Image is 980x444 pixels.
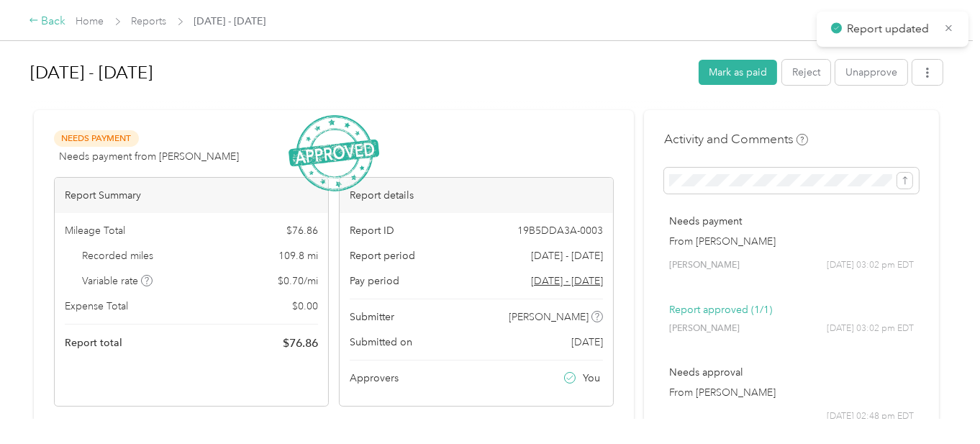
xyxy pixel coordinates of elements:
span: [PERSON_NAME] [669,322,740,335]
span: Report total [65,335,122,350]
button: Mark as paid [699,60,777,85]
span: $ 0.70 / mi [278,273,318,289]
span: Needs Payment [54,130,139,147]
span: Pay period [350,273,399,289]
p: Needs approval [669,365,914,380]
span: [DATE] - [DATE] [531,248,603,263]
iframe: Everlance-gr Chat Button Frame [899,363,980,444]
button: Unapprove [835,60,907,85]
span: Report period [350,248,415,263]
p: Report approved (1/1) [669,302,914,317]
a: Reports [132,15,167,27]
span: $ 76.86 [283,335,318,352]
span: 19B5DDA3A-0003 [517,223,603,238]
p: Needs payment [669,214,914,229]
span: Recorded miles [83,248,154,263]
span: [DATE] 02:48 pm EDT [827,410,914,423]
p: From [PERSON_NAME] [669,385,914,400]
span: Report ID [350,223,394,238]
div: Back [29,13,66,30]
span: [DATE] 03:02 pm EDT [827,322,914,335]
span: 109.8 mi [278,248,318,263]
h1: Sep 1 - 30, 2025 [30,55,689,90]
p: Report updated [847,20,933,38]
span: [PERSON_NAME] [509,309,589,325]
span: $ 0.00 [292,299,318,314]
span: Needs payment from [PERSON_NAME] [59,149,239,164]
span: [DATE] - [DATE] [194,14,266,29]
span: Submitter [350,309,394,325]
span: Approvers [350,371,399,386]
div: Report Summary [55,178,328,213]
span: Submitted on [350,335,412,350]
span: $ 76.86 [286,223,318,238]
span: Expense Total [65,299,128,314]
span: [DATE] [571,335,603,350]
a: Home [76,15,104,27]
span: Variable rate [83,273,153,289]
span: [PERSON_NAME] [669,259,740,272]
div: Report details [340,178,613,213]
span: Go to pay period [531,273,603,289]
p: From [PERSON_NAME] [669,234,914,249]
h4: Activity and Comments [664,130,808,148]
button: Reject [782,60,830,85]
span: [DATE] 03:02 pm EDT [827,259,914,272]
span: You [584,371,601,386]
span: Mileage Total [65,223,125,238]
img: ApprovedStamp [289,115,379,192]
